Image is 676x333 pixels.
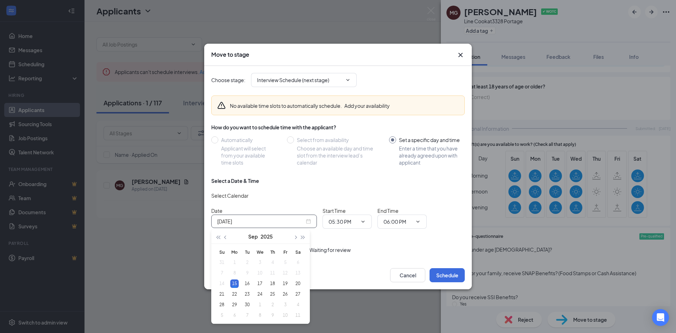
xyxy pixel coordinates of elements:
[281,279,289,288] div: 19
[256,301,264,309] div: 1
[279,289,292,300] td: 2025-09-26
[268,290,277,298] div: 25
[254,278,266,289] td: 2025-09-17
[281,311,289,320] div: 10
[456,51,465,59] svg: Cross
[261,229,273,243] button: 2025
[292,278,304,289] td: 2025-09-20
[652,309,669,326] div: Open Intercom Messenger
[266,310,279,321] td: 2025-10-09
[230,311,239,320] div: 6
[292,310,304,321] td: 2025-10-11
[266,278,279,289] td: 2025-09-18
[360,219,366,224] svg: ChevronDown
[243,279,251,288] div: 16
[218,301,226,309] div: 28
[211,208,223,214] span: Date
[243,290,251,298] div: 23
[243,301,251,309] div: 30
[241,247,254,257] th: Tu
[243,311,251,320] div: 7
[241,278,254,289] td: 2025-09-16
[256,311,264,320] div: 8
[294,290,302,298] div: 27
[292,300,304,310] td: 2025-10-04
[415,219,421,224] svg: ChevronDown
[456,51,465,59] button: Close
[294,279,302,288] div: 20
[215,289,228,300] td: 2025-09-21
[344,102,390,109] button: Add your availability
[281,301,289,309] div: 3
[230,279,239,288] div: 15
[279,300,292,310] td: 2025-10-03
[254,300,266,310] td: 2025-10-01
[279,278,292,289] td: 2025-09-19
[228,300,241,310] td: 2025-09-29
[248,229,258,243] button: Sep
[323,208,346,214] span: Start Time
[266,289,279,300] td: 2025-09-25
[241,310,254,321] td: 2025-10-07
[230,301,239,309] div: 29
[211,51,249,58] h3: Move to stage
[266,247,279,257] th: Th
[211,192,249,199] span: Select Calendar
[345,77,351,83] svg: ChevronDown
[254,247,266,257] th: We
[211,177,259,184] div: Select a Date & Time
[217,101,226,110] svg: Warning
[211,124,465,131] div: How do you want to schedule time with the applicant?
[377,208,399,214] span: End Time
[230,102,390,109] div: No available time slots to automatically schedule.
[256,290,264,298] div: 24
[228,289,241,300] td: 2025-09-22
[430,268,465,282] button: Schedule
[241,289,254,300] td: 2025-09-23
[281,290,289,298] div: 26
[279,310,292,321] td: 2025-10-10
[292,247,304,257] th: Sa
[241,300,254,310] td: 2025-09-30
[228,278,241,289] td: 2025-09-15
[390,268,425,282] button: Cancel
[218,311,226,320] div: 5
[211,76,245,84] span: Choose stage :
[268,301,277,309] div: 2
[256,279,264,288] div: 17
[383,218,412,226] input: End time
[266,300,279,310] td: 2025-10-02
[218,290,226,298] div: 21
[292,289,304,300] td: 2025-09-27
[279,247,292,257] th: Fr
[230,290,239,298] div: 22
[254,289,266,300] td: 2025-09-24
[268,279,277,288] div: 18
[215,310,228,321] td: 2025-10-05
[268,311,277,320] div: 9
[294,301,302,309] div: 4
[217,217,305,225] input: Sep 15, 2025
[228,247,241,257] th: Mo
[294,311,302,320] div: 11
[215,247,228,257] th: Su
[215,300,228,310] td: 2025-09-28
[328,218,357,226] input: Start time
[254,310,266,321] td: 2025-10-08
[228,310,241,321] td: 2025-10-06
